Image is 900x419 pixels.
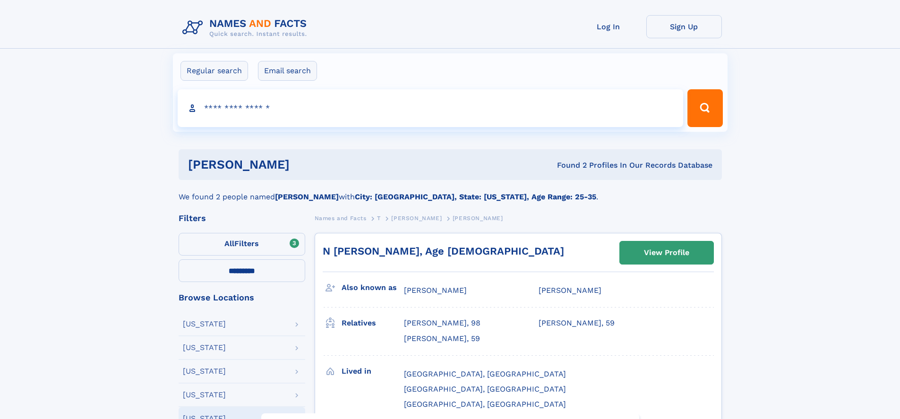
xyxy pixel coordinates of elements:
[687,89,722,127] button: Search Button
[179,214,305,222] div: Filters
[644,242,689,264] div: View Profile
[342,315,404,331] h3: Relatives
[423,160,712,171] div: Found 2 Profiles In Our Records Database
[404,318,480,328] a: [PERSON_NAME], 98
[342,280,404,296] h3: Also known as
[391,212,442,224] a: [PERSON_NAME]
[188,159,423,171] h1: [PERSON_NAME]
[179,15,315,41] img: Logo Names and Facts
[183,368,226,375] div: [US_STATE]
[571,15,646,38] a: Log In
[404,400,566,409] span: [GEOGRAPHIC_DATA], [GEOGRAPHIC_DATA]
[183,391,226,399] div: [US_STATE]
[539,318,615,328] a: [PERSON_NAME], 59
[391,215,442,222] span: [PERSON_NAME]
[179,233,305,256] label: Filters
[646,15,722,38] a: Sign Up
[315,212,367,224] a: Names and Facts
[179,293,305,302] div: Browse Locations
[275,192,339,201] b: [PERSON_NAME]
[183,344,226,351] div: [US_STATE]
[224,239,234,248] span: All
[620,241,713,264] a: View Profile
[404,369,566,378] span: [GEOGRAPHIC_DATA], [GEOGRAPHIC_DATA]
[453,215,503,222] span: [PERSON_NAME]
[183,320,226,328] div: [US_STATE]
[377,215,381,222] span: T
[323,245,564,257] a: N [PERSON_NAME], Age [DEMOGRAPHIC_DATA]
[539,286,601,295] span: [PERSON_NAME]
[258,61,317,81] label: Email search
[404,333,480,344] a: [PERSON_NAME], 59
[180,61,248,81] label: Regular search
[404,286,467,295] span: [PERSON_NAME]
[404,385,566,393] span: [GEOGRAPHIC_DATA], [GEOGRAPHIC_DATA]
[178,89,684,127] input: search input
[179,180,722,203] div: We found 2 people named with .
[342,363,404,379] h3: Lived in
[355,192,596,201] b: City: [GEOGRAPHIC_DATA], State: [US_STATE], Age Range: 25-35
[377,212,381,224] a: T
